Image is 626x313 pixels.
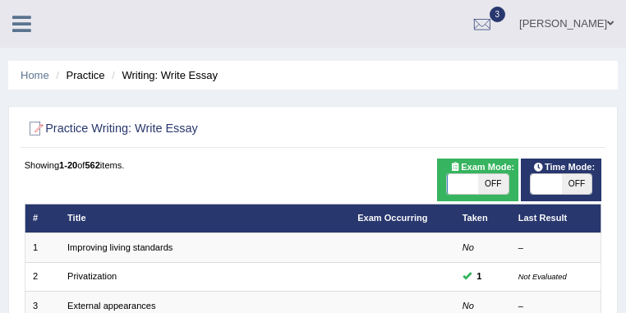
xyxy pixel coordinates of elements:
span: Exam Mode: [444,160,520,175]
th: Last Result [510,204,601,232]
a: External appearances [67,301,155,311]
em: No [463,242,474,252]
span: OFF [478,174,509,194]
a: Exam Occurring [357,213,427,223]
td: 2 [25,262,60,291]
span: You can still take this question [472,269,487,284]
small: Not Evaluated [518,272,567,281]
th: Title [60,204,350,232]
div: Show exams occurring in exams [437,159,518,201]
li: Writing: Write Essay [108,67,218,83]
th: # [25,204,60,232]
span: Time Mode: [527,160,600,175]
li: Practice [52,67,104,83]
h2: Practice Writing: Write Essay [25,118,383,140]
a: Home [21,69,49,81]
span: OFF [561,174,591,194]
th: Taken [454,204,510,232]
a: Improving living standards [67,242,173,252]
div: Showing of items. [25,159,602,172]
b: 1-20 [59,160,77,170]
b: 562 [85,160,99,170]
span: 3 [490,7,506,22]
a: Privatization [67,271,117,281]
em: No [463,301,474,311]
div: – [518,242,593,255]
div: – [518,300,593,313]
td: 1 [25,233,60,262]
